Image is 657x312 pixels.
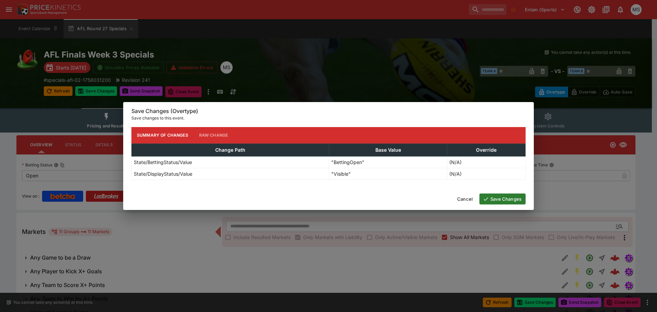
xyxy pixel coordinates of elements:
p: Save changes to this event. [131,115,526,122]
button: Save Changes [479,194,526,204]
th: Base Value [329,143,447,156]
button: Raw Change [194,127,234,143]
button: Summary of Changes [131,127,194,143]
h6: Save Changes (Overtype) [131,108,526,115]
td: (N/A) [447,156,526,168]
td: (N/A) [447,168,526,179]
p: State/DisplayStatus/Value [134,170,192,177]
p: State/BettingStatus/Value [134,159,192,166]
th: Override [447,143,526,156]
td: "Visible" [329,168,447,179]
td: "BettingOpen" [329,156,447,168]
button: Cancel [453,194,477,204]
th: Change Path [132,143,329,156]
